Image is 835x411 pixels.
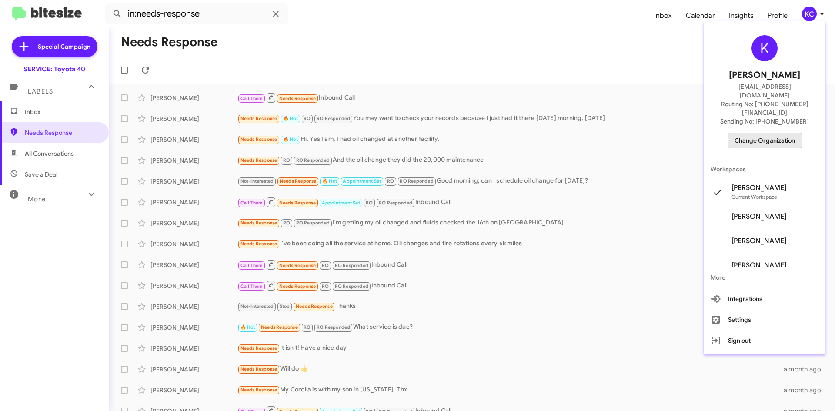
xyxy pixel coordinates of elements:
span: [PERSON_NAME] [731,184,786,192]
span: Current Workspace [731,194,777,200]
span: Change Organization [735,133,795,148]
span: Sending No: [PHONE_NUMBER] [720,117,809,126]
span: More [704,267,825,288]
span: [PERSON_NAME] [731,261,786,270]
button: Integrations [704,288,825,309]
span: Workspaces [704,159,825,180]
span: [PERSON_NAME] [731,237,786,245]
button: Sign out [704,330,825,351]
button: Settings [704,309,825,330]
div: K [751,35,778,61]
span: [PERSON_NAME] [731,212,786,221]
span: [PERSON_NAME] [729,68,800,82]
span: [EMAIL_ADDRESS][DOMAIN_NAME] [714,82,815,100]
button: Change Organization [728,133,802,148]
span: Routing No: [PHONE_NUMBER][FINANCIAL_ID] [714,100,815,117]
